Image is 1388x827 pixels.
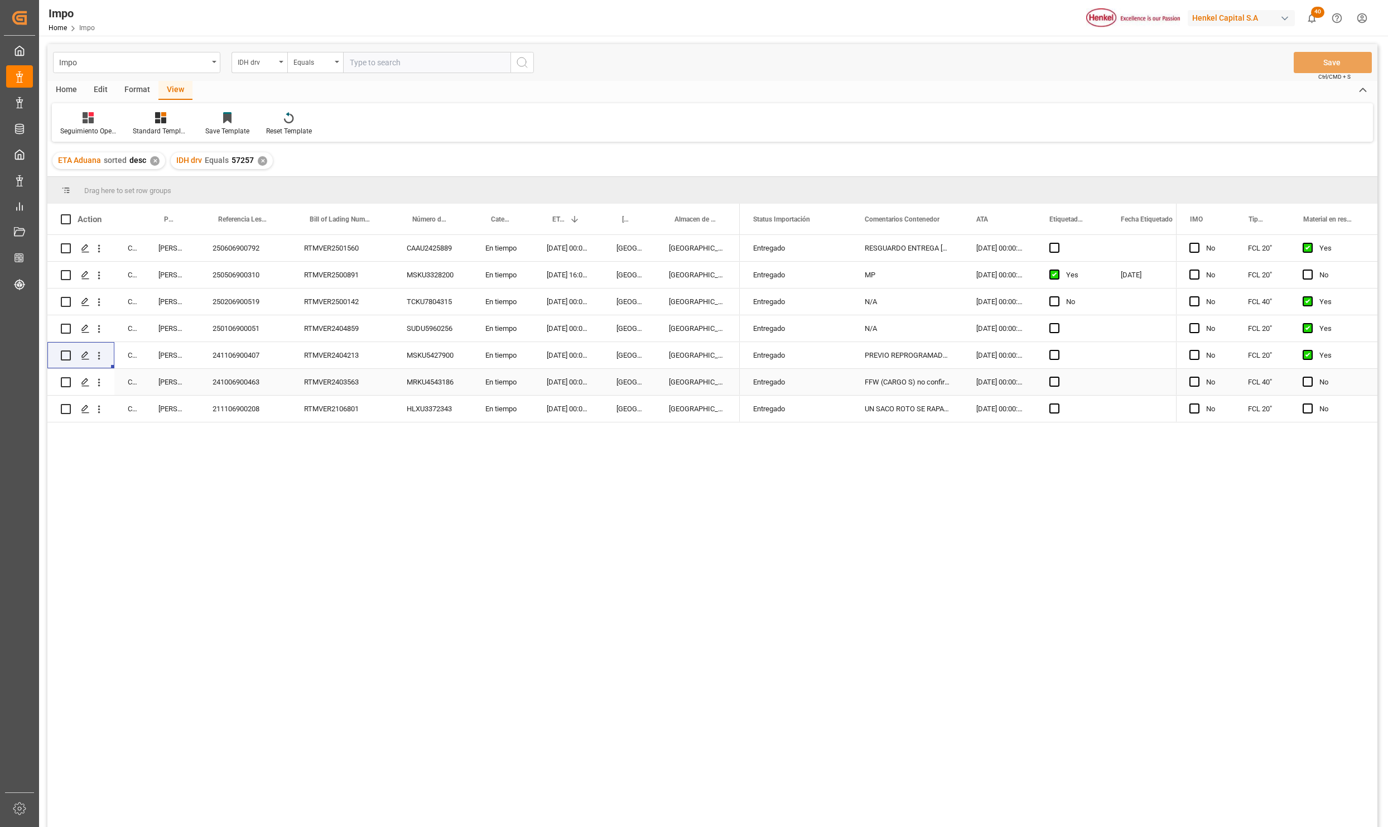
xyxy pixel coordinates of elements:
div: FCL 20" [1235,342,1289,368]
div: [DATE] 00:00:00 [533,289,603,315]
button: Henkel Capital S.A [1188,7,1299,28]
div: Completed [114,369,145,395]
div: [PERSON_NAME] [145,342,199,368]
div: [PERSON_NAME] [145,289,199,315]
div: Press SPACE to select this row. [1176,262,1377,289]
div: Press SPACE to select this row. [47,262,740,289]
button: open menu [53,52,220,73]
div: [DATE] 00:00:00 [963,369,1036,395]
div: Press SPACE to select this row. [1176,235,1377,262]
div: N/A [851,289,963,315]
button: search button [510,52,534,73]
span: Comentarios Contenedor [865,215,939,223]
div: RTMVER2404213 [291,342,393,368]
span: Equals [205,156,229,165]
div: HLXU3372343 [393,396,472,422]
div: Entregado [753,289,838,315]
div: [DATE] 00:00:00 [533,396,603,422]
div: Standard Templates [133,126,189,136]
div: FFW (CARGO S) no confirmó montos para pago en tiempo, según ellos porque naviera [DEMOGRAPHIC_DAT... [851,369,963,395]
div: [GEOGRAPHIC_DATA] [603,315,656,342]
div: No [1206,369,1221,395]
div: [GEOGRAPHIC_DATA] [656,342,740,368]
img: Henkel%20logo.jpg_1689854090.jpg [1086,8,1180,28]
div: ✕ [258,156,267,166]
div: En tiempo [472,235,533,261]
button: Help Center [1324,6,1350,31]
div: [DATE] 00:00:00 [533,315,603,342]
div: Henkel Capital S.A [1188,10,1295,26]
div: Completed [114,342,145,368]
div: Press SPACE to select this row. [47,369,740,396]
div: RTMVER2404859 [291,315,393,342]
span: ETA Aduana [552,215,565,223]
div: Home [47,81,85,100]
div: Entregado [753,235,838,261]
div: FCL 40" [1235,289,1289,315]
div: Yes [1319,343,1364,368]
span: Referencia Leschaco [218,215,267,223]
span: sorted [104,156,127,165]
div: RTMVER2501560 [291,235,393,261]
div: Seguimiento Operativo [60,126,116,136]
div: Press SPACE to select this row. [1176,289,1377,315]
div: [GEOGRAPHIC_DATA] [656,262,740,288]
div: 250506900310 [199,262,291,288]
div: [DATE] [1107,262,1199,288]
div: [DATE] 16:00:00 [533,262,603,288]
div: 250606900792 [199,235,291,261]
div: 241106900407 [199,342,291,368]
div: FCL 20" [1235,235,1289,261]
div: Equals [293,55,331,68]
button: open menu [232,52,287,73]
div: En tiempo [472,289,533,315]
div: En tiempo [472,262,533,288]
span: 40 [1311,7,1324,18]
div: IDH drv [238,55,276,68]
div: [PERSON_NAME] [145,369,199,395]
div: FCL 20" [1235,262,1289,288]
span: ATA [976,215,988,223]
div: [PERSON_NAME] [145,396,199,422]
div: Entregado [753,396,838,422]
div: Yes [1319,235,1364,261]
div: No [1206,316,1221,342]
div: [DATE] 00:00:00 [963,235,1036,261]
div: En tiempo [472,315,533,342]
div: No [1206,396,1221,422]
span: Fecha Etiquetado [1121,215,1173,223]
div: Press SPACE to select this row. [47,315,740,342]
button: open menu [287,52,343,73]
div: [GEOGRAPHIC_DATA] [603,289,656,315]
div: RTMVER2403563 [291,369,393,395]
div: [DATE] 00:00:00 [963,289,1036,315]
div: Press SPACE to select this row. [47,289,740,315]
div: Completed [114,315,145,342]
div: FCL 20" [1235,396,1289,422]
span: Tipo de Carga (LCL/FCL) [1249,215,1266,223]
div: MSKU3328200 [393,262,472,288]
div: Yes [1066,262,1094,288]
div: No [1206,235,1221,261]
span: Bill of Lading Number [310,215,370,223]
div: [GEOGRAPHIC_DATA] [603,342,656,368]
div: [PERSON_NAME] [145,315,199,342]
div: [DATE] 00:00:00 [533,369,603,395]
div: 211106900208 [199,396,291,422]
div: [GEOGRAPHIC_DATA] [656,289,740,315]
div: MP [851,262,963,288]
div: Completed [114,235,145,261]
div: ✕ [150,156,160,166]
div: [DATE] 00:00:00 [963,262,1036,288]
div: Format [116,81,158,100]
div: [DATE] 00:00:00 [533,235,603,261]
div: Action [78,214,102,224]
div: Impo [49,5,95,22]
div: Yes [1319,316,1364,342]
span: IMO [1190,215,1203,223]
div: Press SPACE to select this row. [1176,396,1377,422]
div: Impo [59,55,208,69]
span: Drag here to set row groups [84,186,171,195]
div: Completed [114,289,145,315]
div: Completed [114,262,145,288]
